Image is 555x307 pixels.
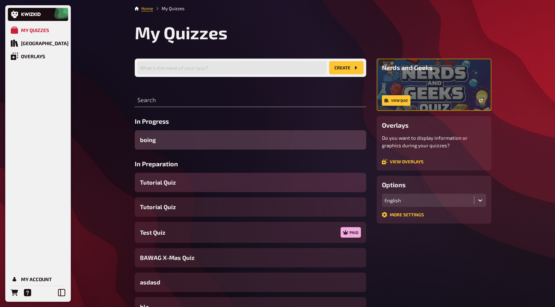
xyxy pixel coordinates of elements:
div: My Account [21,276,52,282]
h3: Options [382,181,486,189]
span: boing [140,135,156,144]
a: My Account [8,273,68,286]
a: Quiz Library [8,37,68,50]
h3: Overlays [382,121,486,129]
li: Home [141,5,153,12]
input: Search [135,94,366,107]
a: Home [141,6,153,11]
a: Overlays [8,50,68,63]
span: Tutorial Quiz [140,178,176,187]
a: Orders [8,286,21,299]
a: Help [21,286,34,299]
div: English [385,197,471,203]
div: Overlays [21,53,45,59]
span: Test Quiz [140,228,165,237]
div: [GEOGRAPHIC_DATA] [21,40,69,46]
p: Do you want to display information or graphics during your quizzes? [382,134,486,149]
a: Tutorial Quiz [135,173,366,192]
li: My Quizzes [153,5,185,12]
a: asdasd [135,273,366,292]
h3: In Preparation [135,160,366,168]
a: Tutorial Quiz [135,197,366,217]
a: View quiz [382,95,410,106]
div: Paid [341,227,361,238]
h3: In Progress [135,117,366,125]
span: Tutorial Quiz [140,203,176,211]
h3: Nerds and Geeks [382,64,486,71]
a: BAWAG X-Mas Quiz [135,248,366,267]
h1: My Quizzes [135,22,491,43]
input: What's the name of your quiz? [137,61,327,74]
button: create [329,61,364,74]
span: BAWAG X-Mas Quiz [140,253,194,262]
a: Test QuizPaid [135,222,366,243]
span: asdasd [140,278,160,287]
a: My Quizzes [8,24,68,37]
a: More settings [382,212,424,217]
a: boing [135,130,366,150]
div: My Quizzes [21,27,49,33]
a: View overlays [382,159,424,164]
